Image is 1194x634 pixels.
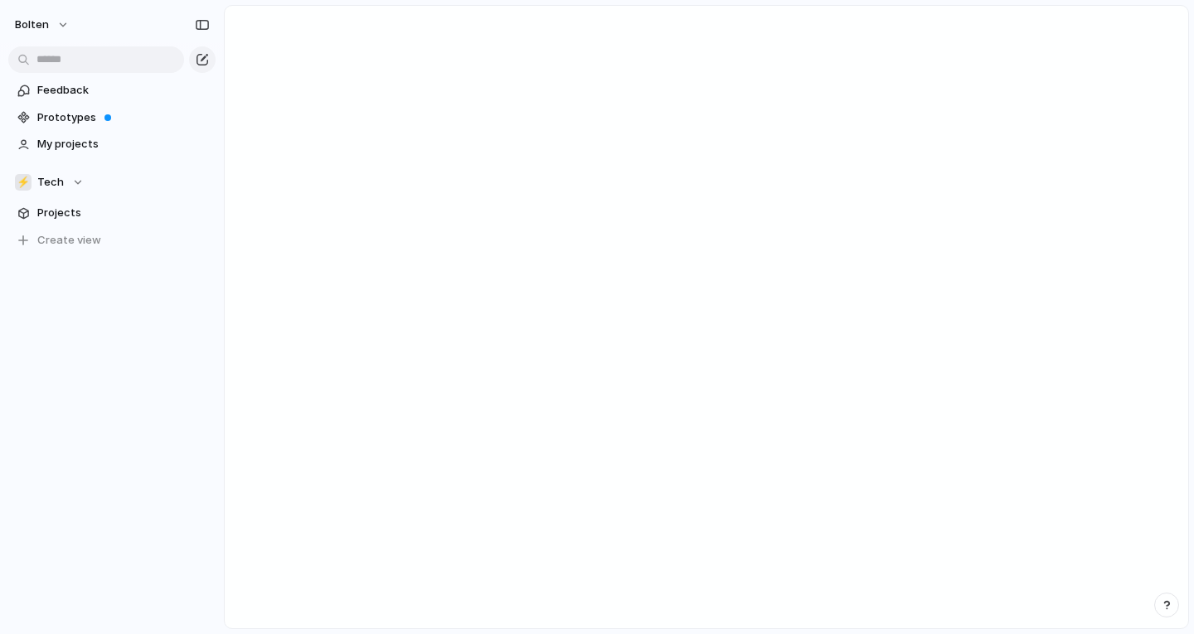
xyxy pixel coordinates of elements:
button: Bolten [7,12,78,38]
span: Tech [37,174,64,191]
span: Projects [37,205,210,221]
span: Feedback [37,82,210,99]
button: Create view [8,228,216,253]
span: Create view [37,232,101,249]
span: Prototypes [37,109,210,126]
a: My projects [8,132,216,157]
a: Projects [8,201,216,225]
a: Prototypes [8,105,216,130]
a: Feedback [8,78,216,103]
div: ⚡ [15,174,32,191]
span: My projects [37,136,210,152]
span: Bolten [15,17,49,33]
button: ⚡Tech [8,170,216,195]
